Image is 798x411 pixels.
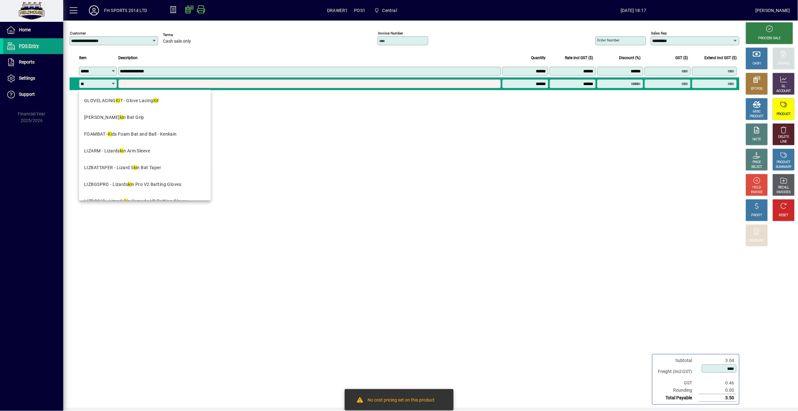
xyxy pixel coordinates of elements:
[776,112,791,117] div: PRODUCT
[749,238,764,243] div: DISCOUNT
[699,394,737,402] td: 3.50
[382,5,397,15] span: Central
[752,165,763,169] div: SELECT
[753,61,761,66] div: CASH
[19,27,31,32] span: Home
[3,71,63,86] a: Settings
[84,198,188,205] div: LIZBGS69 - Lizards n Komodo V2 Batting Gloves
[778,61,790,66] div: CHARGE
[134,165,137,170] em: ki
[19,76,35,81] span: Settings
[116,98,120,103] em: KI
[619,54,641,61] span: Discount (%)
[79,159,211,176] mat-option: LIZBATTAPER - Lizard Skin Bat Taper
[512,5,756,15] span: [DATE] 18:17
[84,148,150,154] div: LIZARM - Lizards n Arm Sleeve
[124,199,128,204] em: ki
[753,160,761,165] div: PRICE
[752,213,762,218] div: PROFIT
[79,126,211,143] mat-option: FOAMBAT - Kids Foam Bat and Ball - Kenkain
[84,131,177,138] div: FOAMBAT - ds Foam Bat and Ball - Kenkain
[777,190,790,195] div: INVOICES
[779,213,789,218] div: RESET
[120,148,123,153] em: ki
[781,139,787,144] div: LINE
[699,379,737,387] td: 0.46
[79,92,211,109] mat-option: GLOVELACINGKIT - Glove Lacing Kit
[651,31,667,35] mat-label: Sales rep
[19,43,39,48] span: POS Entry
[565,54,593,61] span: Rate incl GST ($)
[120,115,123,120] em: ki
[79,143,211,159] mat-option: LIZARM - Lizardskin Arm Sleeve
[104,5,147,15] div: FH SPORTS 2014 LTD
[108,132,112,137] em: Ki
[84,164,161,171] div: LIZBATTAPER - Lizard S n Bat Taper
[79,176,211,193] mat-option: LIZBGSPRO - Lizardskin Pro V2 Batting Gloves
[753,109,761,114] div: MISC
[676,54,688,61] span: GST ($)
[655,387,699,394] td: Rounding
[705,54,737,61] span: Extend incl GST ($)
[128,182,132,187] em: ki
[753,185,761,190] div: HOLD
[163,39,191,44] span: Cash sale only
[782,84,786,89] div: GL
[3,22,63,38] a: Home
[118,54,138,61] span: Description
[378,31,403,35] mat-label: Invoice number
[756,5,790,15] div: [PERSON_NAME]
[79,193,211,210] mat-option: LIZBGS69 - Lizardskin Komodo V2 Batting Gloves
[3,54,63,70] a: Reports
[776,165,792,169] div: SUMMARY
[84,181,181,188] div: LIZBGSPRO - Lizards n Pro V2 Batting Gloves
[3,87,63,102] a: Support
[751,87,763,91] div: EFTPOS
[327,5,348,15] span: DRAWER1
[778,185,789,190] div: RECALL
[19,59,34,64] span: Reports
[655,364,699,379] td: Freight (Incl GST)
[84,114,144,121] div: [PERSON_NAME] n Bat Grip
[776,160,791,165] div: PRODUCT
[699,387,737,394] td: 0.00
[19,92,35,97] span: Support
[751,190,763,195] div: INVOICE
[84,97,159,104] div: GLOVELACING T - Glove Lacing t
[84,5,104,16] button: Profile
[597,38,620,42] mat-label: Order number
[699,357,737,364] td: 3.04
[372,5,399,16] span: Central
[655,357,699,364] td: Subtotal
[655,394,699,402] td: Total Payable
[79,54,87,61] span: Item
[79,109,211,126] mat-option: LIZ - Lizardskin Bat Grip
[776,89,791,94] div: ACCOUNT
[153,98,158,103] em: Ki
[753,137,761,142] div: NOTE
[163,33,201,37] span: Terms
[750,114,764,119] div: PRODUCT
[778,135,789,139] div: DELETE
[655,379,699,387] td: GST
[531,54,546,61] span: Quantity
[70,31,86,35] mat-label: Customer
[368,397,435,404] div: No cost pricing set on this product
[758,36,781,41] div: PROCESS SALE
[354,5,366,15] span: POS1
